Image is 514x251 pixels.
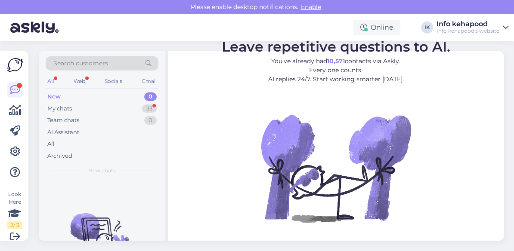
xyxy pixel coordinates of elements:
span: New chats [88,167,116,174]
div: All [46,76,56,87]
span: Search customers [53,59,108,68]
div: 0 [144,116,157,125]
div: Info kehapood [437,21,499,28]
div: AI Assistant [47,128,79,137]
div: 0 [144,92,157,101]
div: Web [72,76,87,87]
div: Archived [47,152,72,160]
span: Leave repetitive questions to AI. [222,38,450,55]
div: New [47,92,61,101]
div: All [47,140,55,148]
div: Online [353,20,400,35]
div: 33 [142,104,157,113]
div: Socials [103,76,124,87]
img: Askly Logo [7,58,23,72]
div: My chats [47,104,72,113]
span: Enable [298,3,324,11]
div: Email [140,76,158,87]
a: Info kehapoodInfo kehapood's website [437,21,509,34]
div: Team chats [47,116,79,125]
b: 10,571 [327,57,345,65]
div: 2 / 3 [7,221,22,229]
p: You’ve already had contacts via Askly. Every one counts. AI replies 24/7. Start working smarter [... [222,57,450,84]
div: IK [421,21,433,34]
div: Info kehapood's website [437,28,499,34]
div: Look Here [7,190,22,229]
img: No Chat active [258,91,413,245]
